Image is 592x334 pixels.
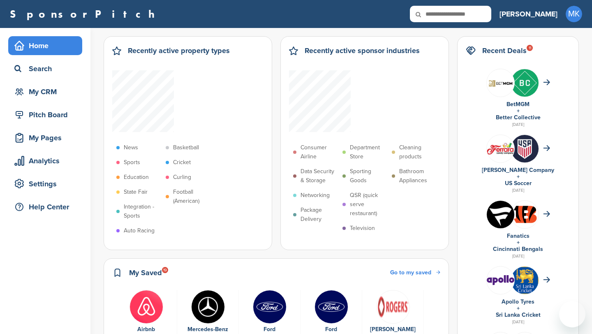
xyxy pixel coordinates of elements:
p: Data Security & Storage [301,167,338,185]
a: SponsorPitch [10,9,160,19]
a: US Soccer [505,180,532,187]
img: 4mxt8vfk 400x400 [191,290,225,324]
span: MK [566,6,582,22]
div: 19 [162,267,168,273]
a: Go to my saved [390,268,440,277]
img: Open uri20141112 64162 1b628ae?1415808232 [511,267,539,294]
a: Analytics [8,151,82,170]
div: [DATE] [466,121,570,128]
p: Sporting Goods [350,167,388,185]
p: State Fair [124,188,148,197]
a: + [517,239,520,246]
h2: My Saved [129,267,162,278]
a: [PERSON_NAME] Company [482,167,554,174]
p: QSR (quick serve restaurant) [350,191,388,218]
p: Integration - Sports [124,202,162,220]
img: whvs id 400x400 [511,135,539,162]
img: Ferrara candy logo [487,142,514,155]
a: My Pages [8,128,82,147]
p: Consumer Airline [301,143,338,161]
p: Sports [124,158,140,167]
a: Search [8,59,82,78]
p: Television [350,224,375,233]
p: Curling [173,173,191,182]
p: Bathroom Appliances [399,167,437,185]
a: BetMGM [506,101,530,108]
div: 11 [527,45,533,51]
p: Football (American) [173,188,211,206]
a: [PERSON_NAME] [499,5,557,23]
a: Help Center [8,197,82,216]
div: [DATE] [466,187,570,194]
a: Cincinnati Bengals [493,246,543,253]
span: Go to my saved [390,269,431,276]
a: Better Collective [496,114,541,121]
a: + [517,107,520,114]
img: Okcnagxi 400x400 [487,201,514,228]
div: Help Center [12,199,82,214]
iframe: Button to launch messaging window [559,301,585,327]
p: Package Delivery [301,206,338,224]
p: Cricket [173,158,191,167]
p: Auto Racing [124,226,155,235]
p: Cleaning products [399,143,437,161]
div: Search [12,61,82,76]
p: Education [124,173,149,182]
img: Data [376,290,410,324]
div: [DATE] [466,253,570,260]
div: My CRM [12,84,82,99]
h2: Recently active sponsor industries [305,45,420,56]
a: Sri Lanka Cricket [496,311,541,318]
img: Inc kuuz 400x400 [511,69,539,97]
a: Fanatics [507,232,530,239]
div: Pitch Board [12,107,82,122]
div: Bell Aliant [428,325,481,334]
div: [DATE] [466,318,570,326]
h2: Recent Deals [482,45,527,56]
h3: [PERSON_NAME] [499,8,557,20]
a: Settings [8,174,82,193]
img: Screen shot 2020 11 05 at 10.46.00 am [487,76,514,90]
p: News [124,143,138,152]
div: Home [12,38,82,53]
div: Ford [243,325,296,334]
img: Data?1415808195 [511,204,539,224]
a: Apollo Tyres [502,298,534,305]
p: Networking [301,191,330,200]
a: + [517,305,520,312]
p: Basketball [173,143,199,152]
img: E9jrhsyu 400x400 [129,290,163,324]
div: Ford [305,325,358,334]
img: Dt5zjbl6 400x400 [253,290,287,324]
a: + [517,173,520,180]
a: Pitch Board [8,105,82,124]
img: Dt5zjbl6 400x400 [314,290,348,324]
p: Department Store [350,143,388,161]
h2: Recently active property types [128,45,230,56]
a: My CRM [8,82,82,101]
div: Mercedes-Benz [181,325,234,334]
div: Analytics [12,153,82,168]
div: My Pages [12,130,82,145]
a: Home [8,36,82,55]
div: Airbnb [120,325,173,334]
div: Settings [12,176,82,191]
img: Data [487,275,514,285]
